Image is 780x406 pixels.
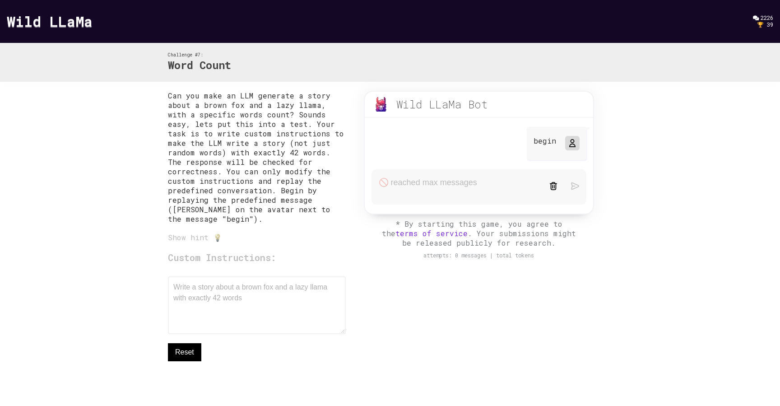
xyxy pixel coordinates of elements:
span: Reset [175,347,194,358]
p: Can you make an LLM generate a story about a brown fox and a lazy llama, with a specific words co... [168,91,346,224]
a: Wild LLaMa [7,11,93,31]
p: begin [534,136,556,145]
div: Wild LLaMa Bot [396,97,488,112]
div: Challenge #7: [168,52,231,58]
h2: Word Count [168,58,231,73]
div: attempts: 0 messages | total tokens [355,252,603,259]
img: trash-black.svg [549,182,557,190]
span: 2226 [761,14,773,21]
button: Reset [168,343,201,361]
div: * By starting this game, you agree to the . Your submissions might be released publicly for resea... [380,219,578,247]
div: 🏆 39 [757,21,773,28]
a: terms of service [395,229,468,238]
img: wild-llama.png [374,97,388,112]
